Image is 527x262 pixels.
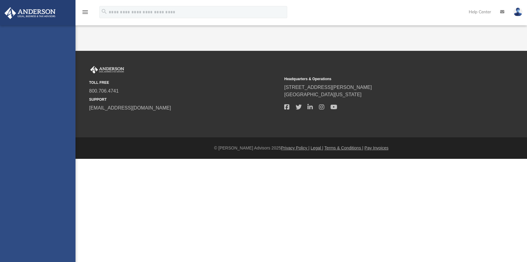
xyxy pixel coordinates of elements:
img: Anderson Advisors Platinum Portal [3,7,57,19]
a: Privacy Policy | [281,146,310,150]
i: menu [82,8,89,16]
small: SUPPORT [89,97,280,102]
i: search [101,8,108,15]
a: [GEOGRAPHIC_DATA][US_STATE] [284,92,362,97]
div: © [PERSON_NAME] Advisors 2025 [76,145,527,151]
small: TOLL FREE [89,80,280,85]
a: Legal | [311,146,323,150]
img: Anderson Advisors Platinum Portal [89,66,125,74]
a: Terms & Conditions | [324,146,363,150]
a: 800.706.4741 [89,88,119,93]
img: User Pic [513,8,522,16]
small: Headquarters & Operations [284,76,475,82]
a: menu [82,11,89,16]
a: [STREET_ADDRESS][PERSON_NAME] [284,85,372,90]
a: [EMAIL_ADDRESS][DOMAIN_NAME] [89,105,171,110]
a: Pay Invoices [365,146,388,150]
